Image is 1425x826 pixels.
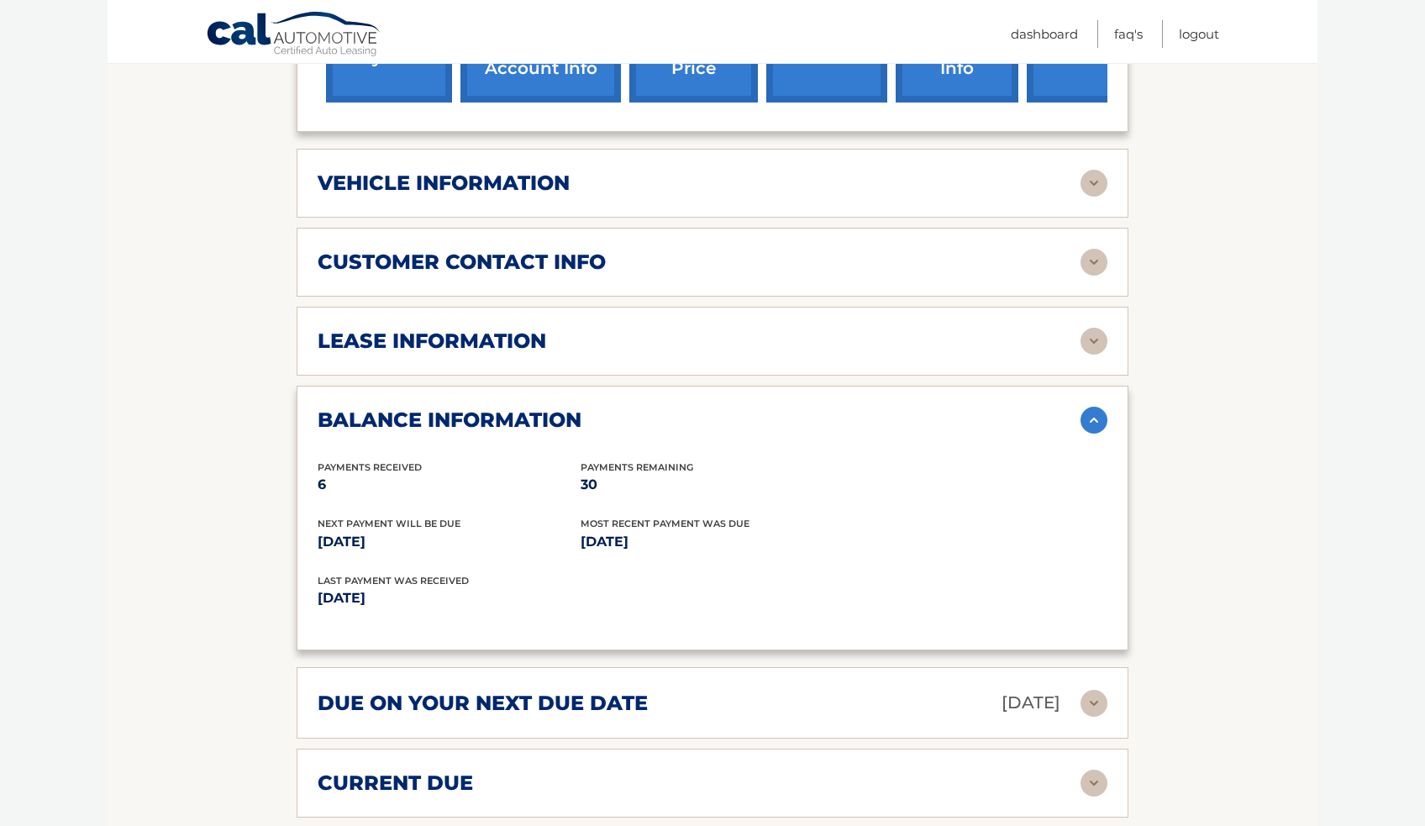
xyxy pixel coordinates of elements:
[318,771,473,796] h2: current due
[1114,20,1143,48] a: FAQ's
[318,530,581,554] p: [DATE]
[1179,20,1219,48] a: Logout
[581,461,693,473] span: Payments Remaining
[318,575,469,587] span: Last Payment was received
[1011,20,1078,48] a: Dashboard
[318,171,570,196] h2: vehicle information
[318,587,712,610] p: [DATE]
[1081,770,1107,797] img: accordion-rest.svg
[1002,688,1060,718] p: [DATE]
[318,408,581,433] h2: balance information
[1081,249,1107,276] img: accordion-rest.svg
[581,473,844,497] p: 30
[318,518,460,529] span: Next Payment will be due
[318,250,606,275] h2: customer contact info
[318,473,581,497] p: 6
[1081,407,1107,434] img: accordion-active.svg
[318,691,648,716] h2: due on your next due date
[581,530,844,554] p: [DATE]
[206,11,382,60] a: Cal Automotive
[1081,170,1107,197] img: accordion-rest.svg
[318,329,546,354] h2: lease information
[1081,328,1107,355] img: accordion-rest.svg
[581,518,749,529] span: Most Recent Payment Was Due
[1081,690,1107,717] img: accordion-rest.svg
[318,461,422,473] span: Payments Received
